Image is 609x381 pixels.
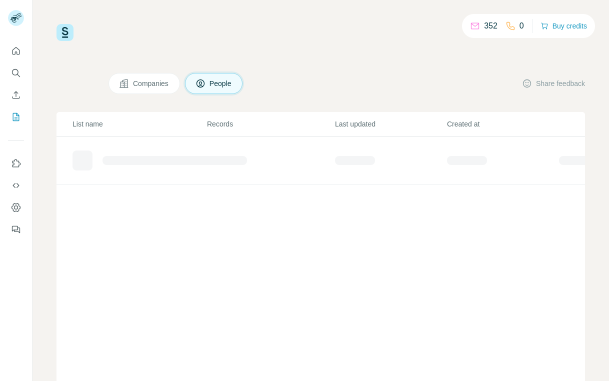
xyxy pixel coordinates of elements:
[8,42,24,60] button: Quick start
[8,108,24,126] button: My lists
[8,176,24,194] button: Use Surfe API
[447,119,558,129] p: Created at
[56,75,96,91] h4: My lists
[519,20,524,32] p: 0
[522,78,585,88] button: Share feedback
[8,198,24,216] button: Dashboard
[335,119,446,129] p: Last updated
[207,119,334,129] p: Records
[484,20,497,32] p: 352
[8,220,24,238] button: Feedback
[8,86,24,104] button: Enrich CSV
[8,64,24,82] button: Search
[8,154,24,172] button: Use Surfe on LinkedIn
[72,119,206,129] p: List name
[540,19,587,33] button: Buy credits
[56,24,73,41] img: Surfe Logo
[133,78,169,88] span: Companies
[209,78,232,88] span: People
